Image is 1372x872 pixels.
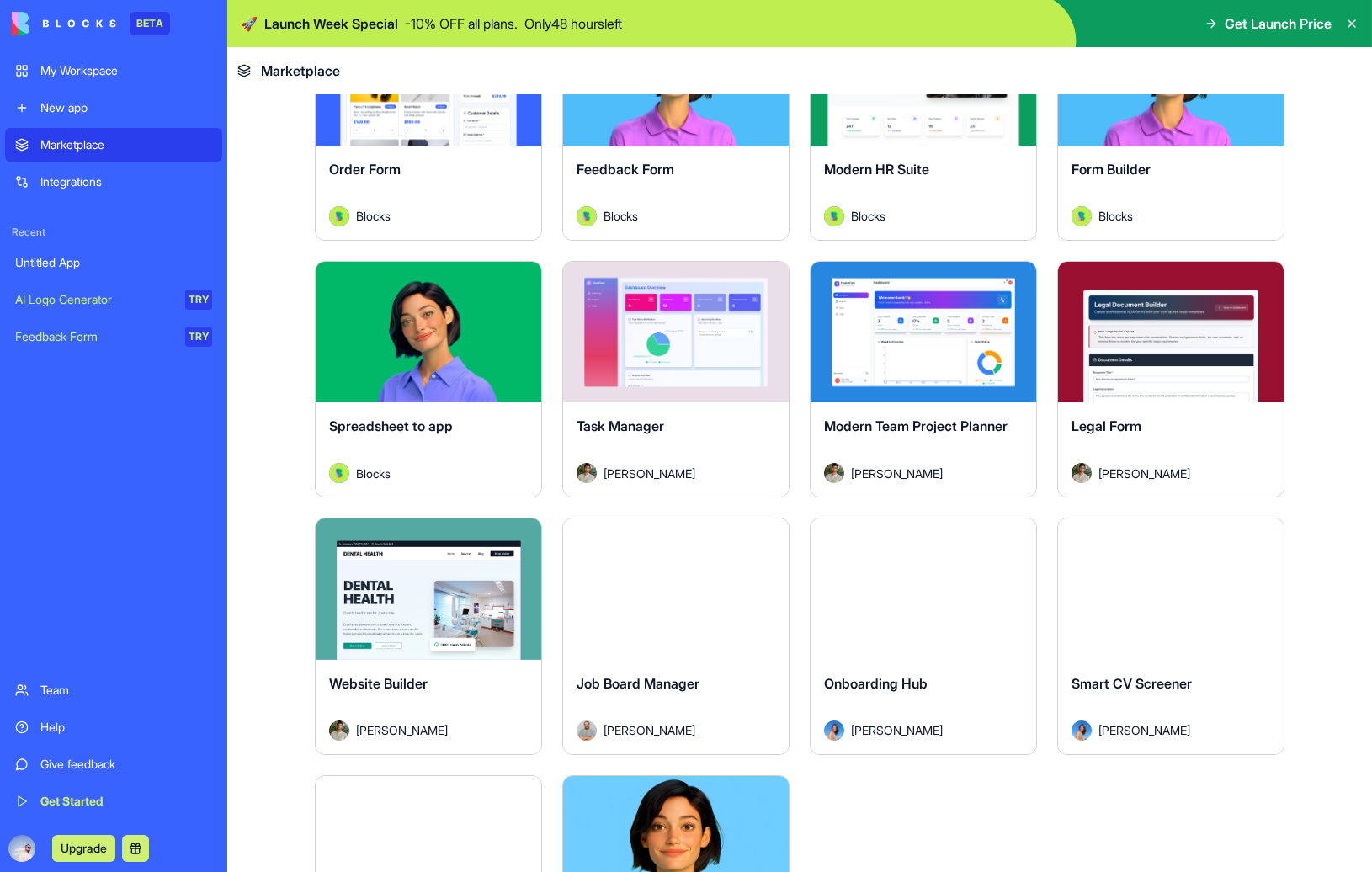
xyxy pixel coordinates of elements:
[562,3,790,241] a: Feedback FormAvatarBlocks
[5,673,222,707] a: Team
[40,173,212,190] div: Integrations
[524,13,622,34] p: Only 48 hours left
[315,3,542,241] a: Order FormAvatarBlocks
[562,261,790,498] a: Task ManagerAvatar[PERSON_NAME]
[40,99,212,116] div: New app
[1057,518,1284,755] a: Smart CV ScreenerAvatar[PERSON_NAME]
[130,12,170,35] div: BETA
[40,682,212,699] div: Team
[405,13,518,34] p: - 10 % OFF all plans.
[356,721,448,739] span: [PERSON_NAME]
[264,13,398,34] span: Launch Week Special
[5,747,222,781] a: Give feedback
[15,254,212,271] div: Untitled App
[1072,675,1192,692] span: Smart CV Screener
[12,12,170,35] a: BETA
[329,161,401,178] span: Order Form
[261,61,340,81] span: Marketplace
[824,675,928,692] span: Onboarding Hub
[824,161,929,178] span: Modern HR Suite
[810,261,1037,498] a: Modern Team Project PlannerAvatar[PERSON_NAME]
[329,417,453,434] span: Spreadsheet to app
[604,465,695,482] span: [PERSON_NAME]
[562,518,790,755] a: Job Board ManagerAvatar[PERSON_NAME]
[241,13,258,34] span: 🚀
[40,136,212,153] div: Marketplace
[851,207,885,225] span: Blocks
[5,128,222,162] a: Marketplace
[5,283,222,316] a: AI Logo GeneratorTRY
[577,463,597,483] img: Avatar
[810,3,1037,241] a: Modern HR SuiteAvatarBlocks
[15,291,173,308] div: AI Logo Generator
[851,465,943,482] span: [PERSON_NAME]
[577,161,674,178] span: Feedback Form
[577,206,597,226] img: Avatar
[577,675,699,692] span: Job Board Manager
[5,226,222,239] span: Recent
[824,206,844,226] img: Avatar
[40,793,212,810] div: Get Started
[1072,206,1092,226] img: Avatar
[604,721,695,739] span: [PERSON_NAME]
[5,710,222,744] a: Help
[15,328,173,345] div: Feedback Form
[329,463,349,483] img: Avatar
[5,784,222,818] a: Get Started
[52,835,115,862] button: Upgrade
[40,62,212,79] div: My Workspace
[851,721,943,739] span: [PERSON_NAME]
[329,675,428,692] span: Website Builder
[52,839,115,856] a: Upgrade
[356,207,391,225] span: Blocks
[1057,3,1284,241] a: Form BuilderAvatarBlocks
[1098,465,1190,482] span: [PERSON_NAME]
[824,720,844,741] img: Avatar
[315,518,542,755] a: Website BuilderAvatar[PERSON_NAME]
[1072,720,1092,741] img: Avatar
[5,165,222,199] a: Integrations
[810,518,1037,755] a: Onboarding HubAvatar[PERSON_NAME]
[5,320,222,354] a: Feedback FormTRY
[315,261,542,498] a: Spreadsheet to appAvatarBlocks
[8,835,35,862] img: ACg8ocKmJV-u4BDON-n0bIdq7eD6RKMfOMAhBI0_mfEXkYtYfWnuC6gM1A=s96-c
[40,756,212,773] div: Give feedback
[329,206,349,226] img: Avatar
[185,327,212,347] div: TRY
[1098,207,1133,225] span: Blocks
[577,417,664,434] span: Task Manager
[1057,261,1284,498] a: Legal FormAvatar[PERSON_NAME]
[12,12,116,35] img: logo
[604,207,638,225] span: Blocks
[185,290,212,310] div: TRY
[577,720,597,741] img: Avatar
[1225,13,1332,34] span: Get Launch Price
[329,720,349,741] img: Avatar
[1072,417,1141,434] span: Legal Form
[824,463,844,483] img: Avatar
[356,465,391,482] span: Blocks
[5,246,222,279] a: Untitled App
[5,91,222,125] a: New app
[824,417,1008,434] span: Modern Team Project Planner
[1072,463,1092,483] img: Avatar
[40,719,212,736] div: Help
[1098,721,1190,739] span: [PERSON_NAME]
[5,54,222,88] a: My Workspace
[1072,161,1151,178] span: Form Builder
